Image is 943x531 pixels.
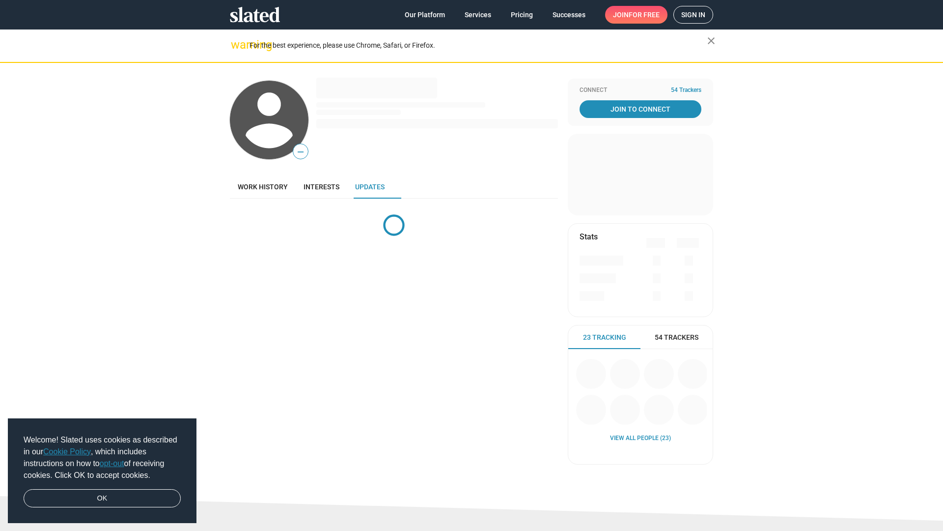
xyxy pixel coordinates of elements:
[545,6,593,24] a: Successes
[671,87,701,94] span: 54 Trackers
[580,232,598,242] mat-card-title: Stats
[43,447,91,456] a: Cookie Policy
[405,6,445,24] span: Our Platform
[553,6,585,24] span: Successes
[457,6,499,24] a: Services
[24,434,181,481] span: Welcome! Slated uses cookies as described in our , which includes instructions on how to of recei...
[629,6,660,24] span: for free
[304,183,339,191] span: Interests
[582,100,699,118] span: Join To Connect
[580,100,701,118] a: Join To Connect
[293,146,308,158] span: —
[347,175,392,199] a: Updates
[230,175,296,199] a: Work history
[605,6,667,24] a: Joinfor free
[613,6,660,24] span: Join
[465,6,491,24] span: Services
[681,6,705,23] span: Sign in
[673,6,713,24] a: Sign in
[580,87,701,94] div: Connect
[705,35,717,47] mat-icon: close
[24,489,181,508] a: dismiss cookie message
[355,183,385,191] span: Updates
[397,6,453,24] a: Our Platform
[100,459,124,468] a: opt-out
[583,333,626,342] span: 23 Tracking
[610,435,671,442] a: View all People (23)
[238,183,288,191] span: Work history
[231,39,243,51] mat-icon: warning
[503,6,541,24] a: Pricing
[511,6,533,24] span: Pricing
[655,333,698,342] span: 54 Trackers
[250,39,707,52] div: For the best experience, please use Chrome, Safari, or Firefox.
[296,175,347,199] a: Interests
[8,418,196,524] div: cookieconsent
